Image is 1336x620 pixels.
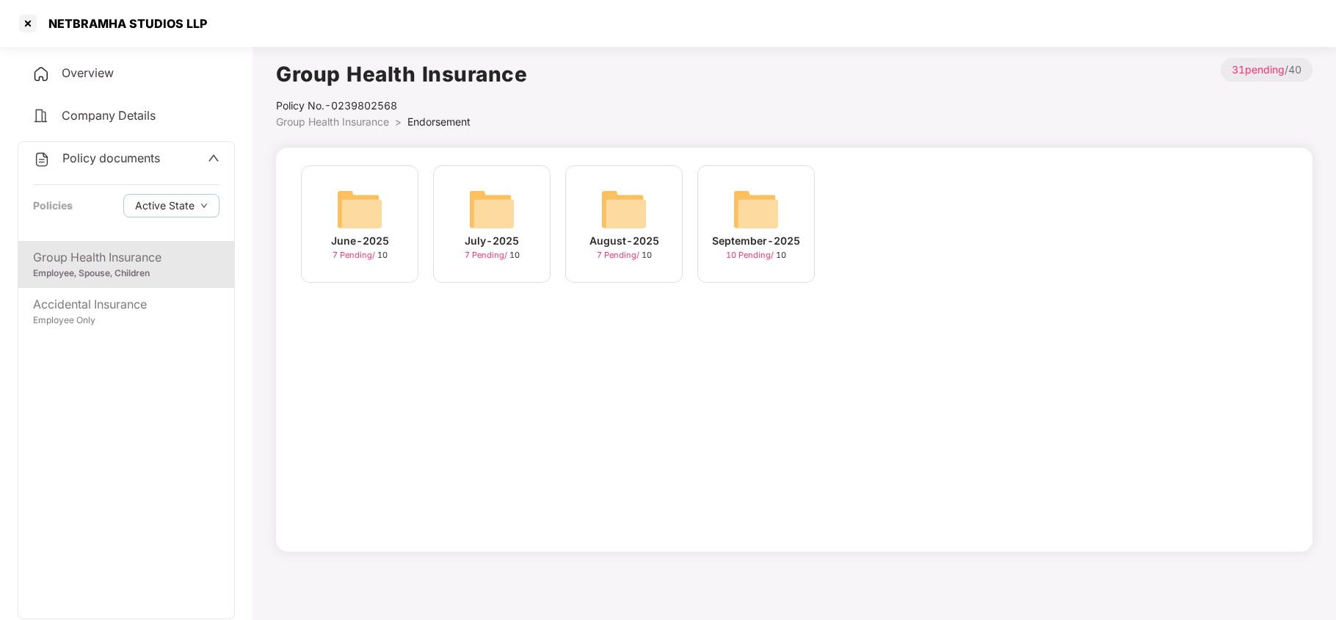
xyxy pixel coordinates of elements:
[465,233,519,249] div: July-2025
[62,65,114,80] span: Overview
[726,249,786,262] div: 10
[597,250,642,260] span: 7 Pending /
[712,233,800,249] div: September-2025
[407,115,471,128] span: Endorsement
[33,248,219,267] div: Group Health Insurance
[276,115,389,128] span: Group Health Insurance
[333,250,377,260] span: 7 Pending /
[465,250,509,260] span: 7 Pending /
[333,249,388,262] div: 10
[40,16,207,31] div: NETBRAMHA STUDIOS LLP
[208,152,219,164] span: up
[597,249,652,262] div: 10
[600,186,647,233] img: svg+xml;base64,PHN2ZyB4bWxucz0iaHR0cDovL3d3dy53My5vcmcvMjAwMC9zdmciIHdpZHRoPSI2NCIgaGVpZ2h0PSI2NC...
[62,151,160,165] span: Policy documents
[395,115,402,128] span: >
[123,194,219,217] button: Active Statedown
[465,249,520,262] div: 10
[1221,58,1313,82] p: / 40
[733,186,780,233] img: svg+xml;base64,PHN2ZyB4bWxucz0iaHR0cDovL3d3dy53My5vcmcvMjAwMC9zdmciIHdpZHRoPSI2NCIgaGVpZ2h0PSI2NC...
[33,151,51,168] img: svg+xml;base64,PHN2ZyB4bWxucz0iaHR0cDovL3d3dy53My5vcmcvMjAwMC9zdmciIHdpZHRoPSIyNCIgaGVpZ2h0PSIyNC...
[331,233,389,249] div: June-2025
[33,295,219,314] div: Accidental Insurance
[33,198,73,214] div: Policies
[589,233,659,249] div: August-2025
[726,250,776,260] span: 10 Pending /
[468,186,515,233] img: svg+xml;base64,PHN2ZyB4bWxucz0iaHR0cDovL3d3dy53My5vcmcvMjAwMC9zdmciIHdpZHRoPSI2NCIgaGVpZ2h0PSI2NC...
[276,58,527,90] h1: Group Health Insurance
[62,108,156,123] span: Company Details
[135,198,195,214] span: Active State
[32,65,50,83] img: svg+xml;base64,PHN2ZyB4bWxucz0iaHR0cDovL3d3dy53My5vcmcvMjAwMC9zdmciIHdpZHRoPSIyNCIgaGVpZ2h0PSIyNC...
[336,186,383,233] img: svg+xml;base64,PHN2ZyB4bWxucz0iaHR0cDovL3d3dy53My5vcmcvMjAwMC9zdmciIHdpZHRoPSI2NCIgaGVpZ2h0PSI2NC...
[33,314,219,328] div: Employee Only
[33,267,219,281] div: Employee, Spouse, Children
[32,107,50,125] img: svg+xml;base64,PHN2ZyB4bWxucz0iaHR0cDovL3d3dy53My5vcmcvMjAwMC9zdmciIHdpZHRoPSIyNCIgaGVpZ2h0PSIyNC...
[276,98,527,114] div: Policy No.- 0239802568
[200,202,208,210] span: down
[1232,63,1285,76] span: 31 pending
